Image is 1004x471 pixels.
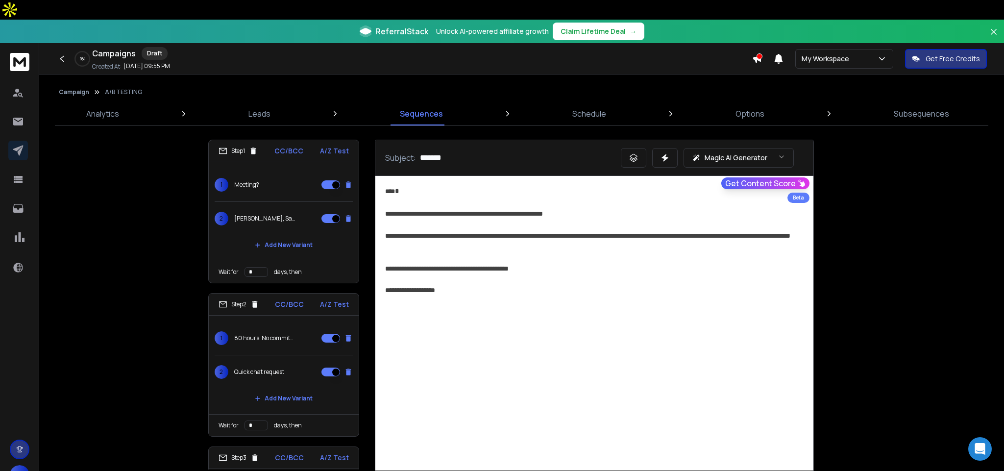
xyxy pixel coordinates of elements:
p: Wait for [219,421,239,429]
span: ReferralStack [375,25,428,37]
p: A/Z Test [320,146,349,156]
button: Close banner [987,25,1000,49]
p: CC/BCC [275,299,304,309]
p: days, then [274,421,302,429]
li: Step2CC/BCCA/Z Test180 hours. No commitment.2Quick chat requestAdd New VariantWait fordays, then [208,293,359,437]
div: Beta [787,193,809,203]
p: Magic AI Generator [705,153,767,163]
button: Add New Variant [247,235,320,255]
button: Get Content Score [721,177,809,189]
p: 80 hours. No commitment. [234,334,297,342]
p: Get Free Credits [926,54,980,64]
p: Quick chat request [234,368,284,376]
a: Analytics [80,102,125,125]
span: 2 [215,365,228,379]
p: Subsequences [894,108,949,120]
li: Step1CC/BCCA/Z Test1Meeting?2[PERSON_NAME], Say "yes" to connectAdd New VariantWait fordays, then [208,140,359,283]
p: 0 % [80,56,85,62]
p: A/B TESTING [105,88,142,96]
p: A/Z Test [320,453,349,463]
p: My Workspace [802,54,853,64]
span: 1 [215,331,228,345]
p: Sequences [400,108,443,120]
div: Open Intercom Messenger [968,437,992,461]
span: 2 [215,212,228,225]
button: Magic AI Generator [684,148,794,168]
div: Step 2 [219,300,259,309]
p: Wait for [219,268,239,276]
button: Campaign [59,88,89,96]
a: Leads [243,102,276,125]
p: Unlock AI-powered affiliate growth [436,26,549,36]
p: CC/BCC [274,146,303,156]
h1: Campaigns [92,48,136,59]
p: days, then [274,268,302,276]
p: Meeting? [234,181,259,189]
p: [PERSON_NAME], Say "yes" to connect [234,215,297,223]
span: 1 [215,178,228,192]
p: Schedule [572,108,606,120]
a: Options [730,102,770,125]
div: Step 3 [219,453,259,462]
div: Draft [142,47,168,60]
p: A/Z Test [320,299,349,309]
p: Leads [248,108,270,120]
button: Add New Variant [247,389,320,408]
a: Subsequences [888,102,955,125]
p: Options [735,108,764,120]
p: Analytics [86,108,119,120]
div: Step 1 [219,147,258,155]
button: Get Free Credits [905,49,987,69]
p: [DATE] 09:55 PM [123,62,170,70]
p: Created At: [92,63,122,71]
span: → [630,26,637,36]
a: Sequences [394,102,449,125]
p: CC/BCC [275,453,304,463]
a: Schedule [566,102,612,125]
p: Subject: [385,152,416,164]
button: Claim Lifetime Deal→ [553,23,644,40]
